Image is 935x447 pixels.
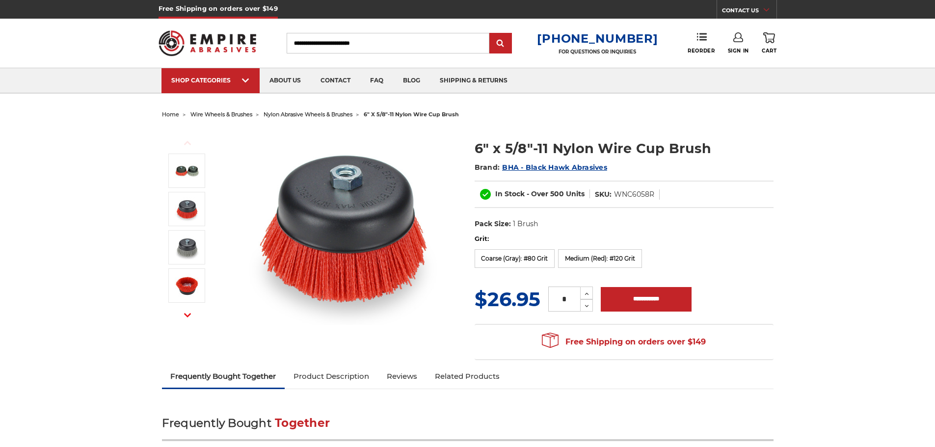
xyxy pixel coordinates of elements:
a: faq [360,68,393,93]
a: blog [393,68,430,93]
span: Frequently Bought [162,416,271,430]
span: 6" x 5/8"-11 nylon wire cup brush [364,111,459,118]
dt: SKU: [595,189,612,200]
div: SHOP CATEGORIES [171,77,250,84]
img: 6" Nylon Cup Brush, gray coarse [175,235,199,260]
span: $26.95 [475,287,540,311]
dt: Pack Size: [475,219,511,229]
a: BHA - Black Hawk Abrasives [502,163,607,172]
p: FOR QUESTIONS OR INQUIRIES [537,49,658,55]
input: Submit [491,34,510,53]
a: wire wheels & brushes [190,111,252,118]
a: Cart [762,32,776,54]
dd: 1 Brush [513,219,538,229]
span: Units [566,189,585,198]
a: Reorder [688,32,715,53]
a: contact [311,68,360,93]
a: shipping & returns [430,68,517,93]
span: Sign In [728,48,749,54]
span: In Stock [495,189,525,198]
button: Next [176,305,199,326]
a: nylon abrasive wheels & brushes [264,111,352,118]
a: [PHONE_NUMBER] [537,31,658,46]
a: about us [260,68,311,93]
span: Cart [762,48,776,54]
img: Empire Abrasives [159,24,257,62]
span: Free Shipping on orders over $149 [542,332,706,352]
span: Brand: [475,163,500,172]
a: home [162,111,179,118]
a: Product Description [285,366,378,387]
span: Reorder [688,48,715,54]
a: CONTACT US [722,5,776,19]
span: - Over [527,189,548,198]
img: 6" x 5/8"-11 Nylon Wire Wheel Cup Brushes [175,158,199,183]
img: 6" Nylon Cup Brush, red medium [175,197,199,221]
a: Reviews [378,366,426,387]
h1: 6" x 5/8"-11 Nylon Wire Cup Brush [475,139,774,158]
img: 6" x 5/8"-11 Nylon Wire Wheel Cup Brushes [246,129,442,325]
img: red nylon wire bristle cup brush 6 inch [175,273,199,298]
label: Grit: [475,234,774,244]
dd: WNC6058R [614,189,654,200]
a: Frequently Bought Together [162,366,285,387]
span: Together [275,416,330,430]
span: 500 [550,189,564,198]
a: Related Products [426,366,508,387]
button: Previous [176,132,199,154]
